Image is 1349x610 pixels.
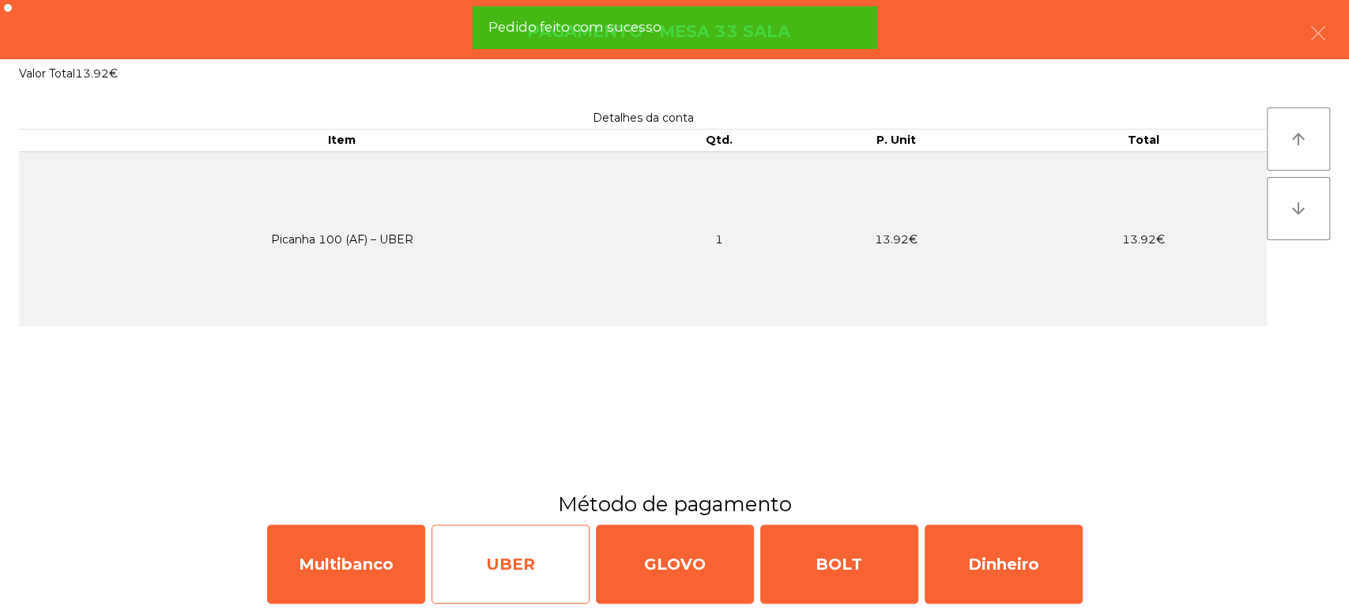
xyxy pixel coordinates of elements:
div: Dinheiro [925,525,1083,604]
button: arrow_downward [1267,177,1330,240]
th: Total [1019,130,1267,152]
td: 1 [665,152,773,326]
div: UBER [431,525,590,604]
th: Item [19,130,665,152]
div: BOLT [760,525,918,604]
i: arrow_upward [1289,130,1308,149]
div: GLOVO [596,525,754,604]
td: 13.92€ [773,152,1020,326]
th: Qtd. [665,130,773,152]
div: Multibanco [267,525,425,604]
span: Pedido feito com sucesso [488,17,661,37]
button: arrow_upward [1267,107,1330,171]
h3: Método de pagamento [12,490,1337,518]
span: 13.92€ [75,66,118,81]
span: Detalhes da conta [593,111,694,125]
td: Picanha 100 (AF) – UBER [19,152,665,326]
i: arrow_downward [1289,199,1308,218]
td: 13.92€ [1019,152,1267,326]
span: Valor Total [19,66,75,81]
th: P. Unit [773,130,1020,152]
